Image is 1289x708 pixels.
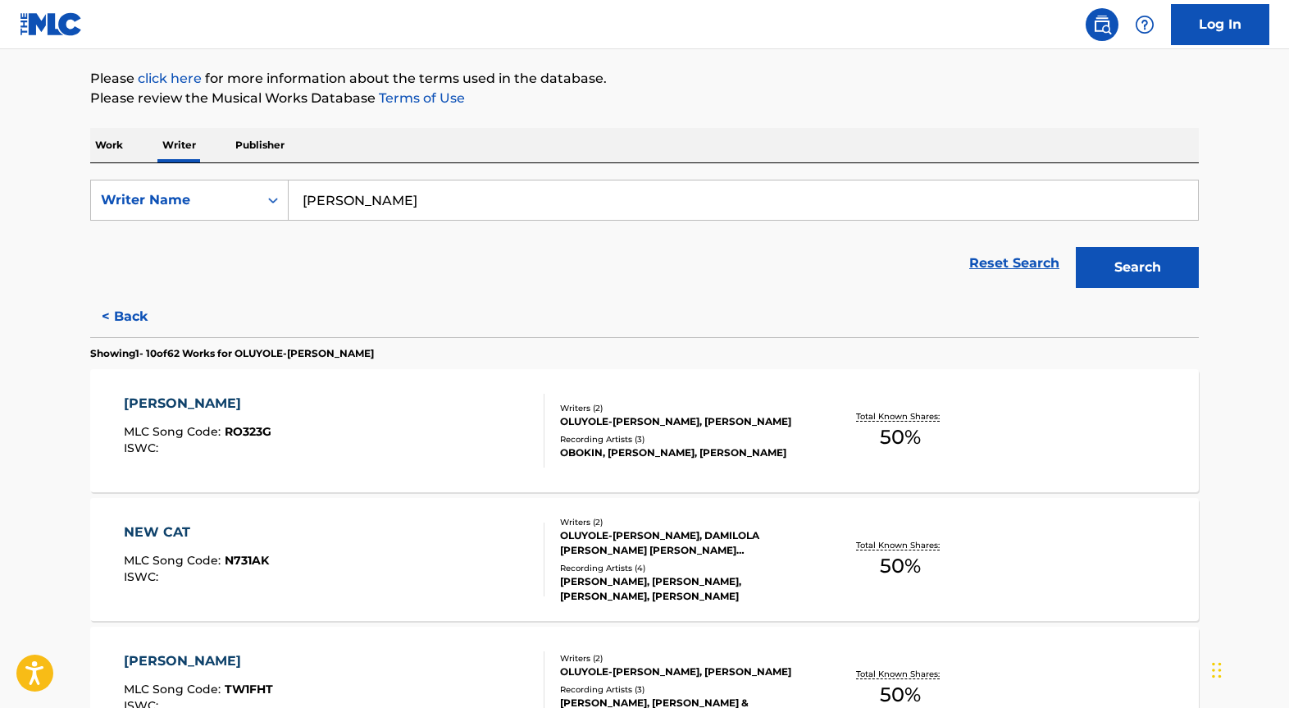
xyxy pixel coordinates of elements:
span: TW1FHT [225,682,273,697]
div: OLUYOLE-[PERSON_NAME], DAMILOLA [PERSON_NAME] [PERSON_NAME] [PERSON_NAME] [560,528,808,558]
a: Public Search [1086,8,1118,41]
a: Reset Search [961,245,1068,281]
div: OLUYOLE-[PERSON_NAME], [PERSON_NAME] [560,414,808,429]
p: Total Known Shares: [856,539,944,551]
a: [PERSON_NAME]MLC Song Code:RO323GISWC:Writers (2)OLUYOLE-[PERSON_NAME], [PERSON_NAME]Recording Ar... [90,369,1199,492]
button: Search [1076,247,1199,288]
form: Search Form [90,180,1199,296]
div: Help [1128,8,1161,41]
span: MLC Song Code : [124,682,225,697]
div: Recording Artists ( 3 ) [560,433,808,445]
div: [PERSON_NAME], [PERSON_NAME], [PERSON_NAME], [PERSON_NAME] [560,574,808,604]
p: Please review the Musical Works Database [90,89,1199,108]
span: ISWC : [124,441,162,455]
p: Total Known Shares: [856,668,944,680]
p: Please for more information about the terms used in the database. [90,69,1199,89]
p: Total Known Shares: [856,410,944,423]
div: [PERSON_NAME] [124,394,271,413]
img: help [1135,15,1155,34]
span: ISWC : [124,569,162,584]
div: Recording Artists ( 3 ) [560,683,808,696]
div: OLUYOLE-[PERSON_NAME], [PERSON_NAME] [560,665,808,679]
div: NEW CAT [124,523,269,542]
div: Writer Name [101,190,248,210]
div: Writers ( 2 ) [560,652,808,665]
iframe: Chat Widget [1207,629,1289,708]
span: MLC Song Code : [124,424,225,439]
div: [PERSON_NAME] [124,651,273,671]
span: 50 % [880,423,921,452]
p: Writer [157,128,201,162]
div: Drag [1212,646,1222,695]
p: Work [90,128,128,162]
a: NEW CATMLC Song Code:N731AKISWC:Writers (2)OLUYOLE-[PERSON_NAME], DAMILOLA [PERSON_NAME] [PERSON_... [90,498,1199,621]
p: Publisher [230,128,289,162]
span: MLC Song Code : [124,553,225,568]
img: search [1092,15,1112,34]
img: MLC Logo [20,12,83,36]
div: OBOKIN, [PERSON_NAME], [PERSON_NAME] [560,445,808,460]
div: Writers ( 2 ) [560,516,808,528]
span: 50 % [880,551,921,581]
div: Recording Artists ( 4 ) [560,562,808,574]
span: N731AK [225,553,269,568]
a: click here [138,71,202,86]
button: < Back [90,296,189,337]
span: RO323G [225,424,271,439]
div: Writers ( 2 ) [560,402,808,414]
a: Log In [1171,4,1269,45]
p: Showing 1 - 10 of 62 Works for OLUYOLE-[PERSON_NAME] [90,346,374,361]
a: Terms of Use [376,90,465,106]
